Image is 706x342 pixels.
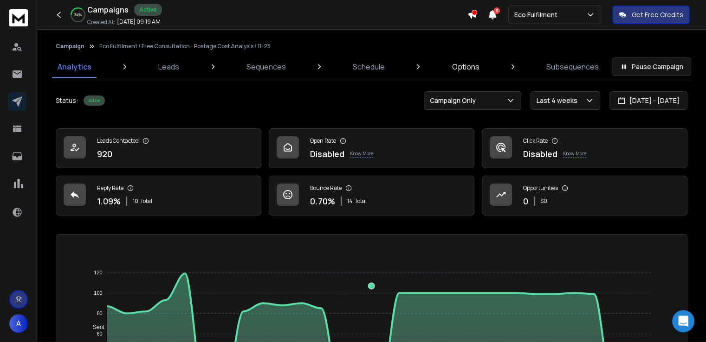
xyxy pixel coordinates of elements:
[523,147,557,160] p: Disabled
[86,324,104,330] span: Sent
[355,197,367,205] span: Total
[514,10,561,19] p: Eco Fulfilment
[56,96,78,105] p: Status:
[56,43,84,50] button: Campaign
[447,56,485,78] a: Options
[523,195,528,208] p: 0
[87,19,115,26] p: Created At:
[52,56,97,78] a: Analytics
[94,270,103,275] tspan: 120
[97,310,103,316] tspan: 80
[97,195,121,208] p: 1.09 %
[140,197,152,205] span: Total
[310,137,336,145] p: Open Rate
[310,147,344,160] p: Disabled
[241,56,291,78] a: Sequences
[347,197,353,205] span: 14
[56,128,261,168] a: Leads Contacted920
[133,197,138,205] span: 10
[97,137,139,145] p: Leads Contacted
[310,184,342,192] p: Bounce Rate
[9,314,28,333] button: A
[153,56,185,78] a: Leads
[97,331,103,336] tspan: 60
[84,95,105,106] div: Active
[430,96,479,105] p: Campaign Only
[493,7,500,14] span: 5
[523,137,548,145] p: Click Rate
[269,176,474,215] a: Bounce Rate0.70%14Total
[56,176,261,215] a: Reply Rate1.09%10Total
[632,10,683,19] p: Get Free Credits
[563,150,586,158] p: Know More
[310,195,335,208] p: 0.70 %
[609,91,687,110] button: [DATE] - [DATE]
[612,57,691,76] button: Pause Campaign
[347,56,390,78] a: Schedule
[540,197,547,205] p: $ 0
[482,176,687,215] a: Opportunities0$0
[9,9,28,26] img: logo
[97,184,123,192] p: Reply Rate
[97,147,112,160] p: 920
[134,4,162,16] div: Active
[58,61,91,72] p: Analytics
[87,4,129,15] h1: Campaigns
[482,128,687,168] a: Click RateDisabledKnow More
[537,96,581,105] p: Last 4 weeks
[94,290,103,296] tspan: 100
[612,6,690,24] button: Get Free Credits
[546,61,599,72] p: Subsequences
[99,43,271,50] p: Eco Fulfilment / Free Consultation - Postage Cost Analysis / 11-25
[246,61,286,72] p: Sequences
[269,128,474,168] a: Open RateDisabledKnow More
[523,184,558,192] p: Opportunities
[350,150,373,158] p: Know More
[158,61,179,72] p: Leads
[672,310,694,332] div: Open Intercom Messenger
[117,18,161,25] p: [DATE] 09:19 AM
[74,12,82,18] p: 34 %
[452,61,479,72] p: Options
[541,56,604,78] a: Subsequences
[353,61,385,72] p: Schedule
